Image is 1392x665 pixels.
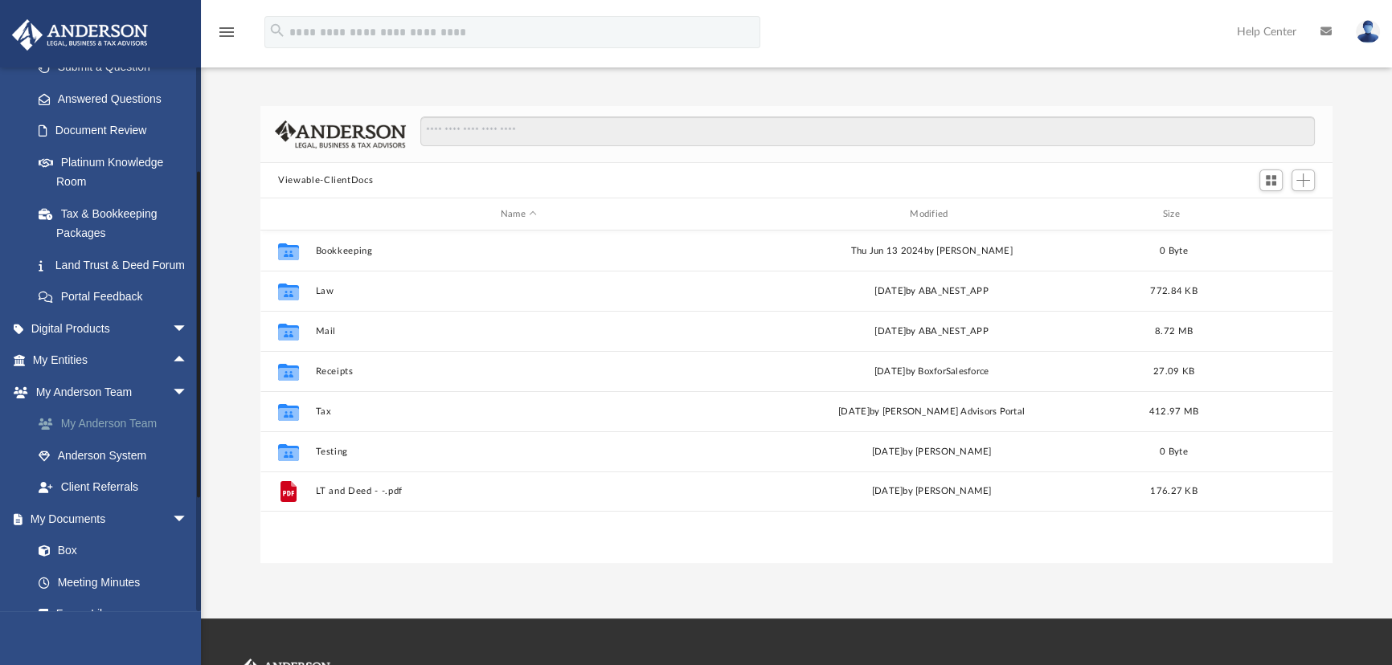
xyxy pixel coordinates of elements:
button: Mail [316,326,722,337]
a: Anderson System [23,439,212,471]
a: Box [23,535,196,567]
i: search [268,22,286,39]
div: id [268,207,308,222]
div: [DATE] by [PERSON_NAME] [729,484,1135,499]
div: Thu Jun 13 2024 by [PERSON_NAME] [729,244,1135,259]
a: Tax & Bookkeeping Packages [23,198,212,249]
div: Modified [728,207,1135,222]
i: menu [217,22,236,42]
button: Bookkeeping [316,246,722,256]
div: [DATE] by [PERSON_NAME] [729,445,1135,459]
a: Forms Library [23,598,196,630]
span: arrow_drop_down [172,376,204,409]
a: Platinum Knowledge Room [23,146,212,198]
input: Search files and folders [420,116,1315,147]
span: 8.72 MB [1155,327,1193,336]
a: My Anderson Team [23,408,212,440]
button: Law [316,286,722,296]
div: Name [315,207,722,222]
a: Answered Questions [23,83,212,115]
a: Land Trust & Deed Forum [23,249,212,281]
a: My Documentsarrow_drop_down [11,503,204,535]
a: My Anderson Teamarrow_drop_down [11,376,212,408]
button: Receipts [316,366,722,377]
span: 772.84 KB [1150,287,1197,296]
button: Testing [316,447,722,457]
span: 27.09 KB [1153,367,1194,376]
span: arrow_drop_down [172,503,204,536]
img: User Pic [1356,20,1380,43]
a: Digital Productsarrow_drop_down [11,312,212,345]
div: id [1213,207,1325,222]
div: grid [260,231,1333,563]
button: Switch to Grid View [1259,169,1284,192]
a: Client Referrals [23,471,212,504]
div: [DATE] by BoxforSalesforce [729,365,1135,379]
a: My Entitiesarrow_drop_up [11,345,212,377]
span: 0 Byte [1160,447,1188,456]
button: Viewable-ClientDocs [278,173,373,188]
span: arrow_drop_down [172,312,204,345]
span: 0 Byte [1160,247,1188,255]
span: 412.97 MB [1149,407,1198,416]
a: Document Review [23,115,212,147]
a: Portal Feedback [23,281,212,313]
button: Tax [316,406,722,417]
img: Anderson Advisors Platinum Portal [7,19,153,51]
div: Size [1142,207,1206,222]
div: [DATE] by ABA_NEST_APP [729,284,1135,299]
div: [DATE] by [PERSON_NAME] Advisors Portal [729,405,1135,419]
a: menu [217,31,236,42]
span: 176.27 KB [1150,487,1197,496]
button: LT and Deed - -.pdf [316,486,722,496]
span: arrow_drop_up [172,345,204,377]
div: [DATE] by ABA_NEST_APP [729,324,1135,339]
a: Meeting Minutes [23,566,204,598]
button: Add [1292,169,1316,192]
